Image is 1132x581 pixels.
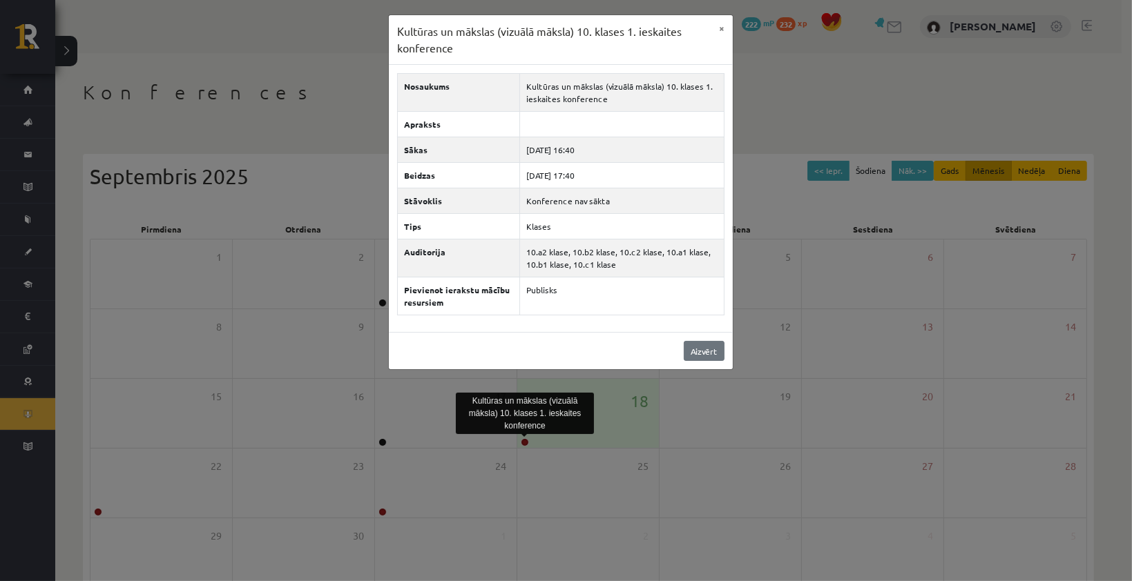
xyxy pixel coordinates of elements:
td: Publisks [520,277,725,315]
a: Aizvērt [684,341,725,361]
th: Nosaukums [398,74,520,112]
div: Kultūras un mākslas (vizuālā māksla) 10. klases 1. ieskaites konference [456,393,594,434]
th: Apraksts [398,112,520,137]
th: Sākas [398,137,520,163]
td: [DATE] 17:40 [520,163,725,188]
th: Tips [398,214,520,239]
th: Beidzas [398,163,520,188]
button: × [711,15,733,41]
th: Auditorija [398,239,520,277]
td: 10.a2 klase, 10.b2 klase, 10.c2 klase, 10.a1 klase, 10.b1 klase, 10.c1 klase [520,239,725,277]
h3: Kultūras un mākslas (vizuālā māksla) 10. klases 1. ieskaites konference [397,23,711,56]
td: [DATE] 16:40 [520,137,725,163]
th: Pievienot ierakstu mācību resursiem [398,277,520,315]
td: Kultūras un mākslas (vizuālā māksla) 10. klases 1. ieskaites konference [520,74,725,112]
td: Konference nav sākta [520,188,725,214]
td: Klases [520,214,725,239]
th: Stāvoklis [398,188,520,214]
